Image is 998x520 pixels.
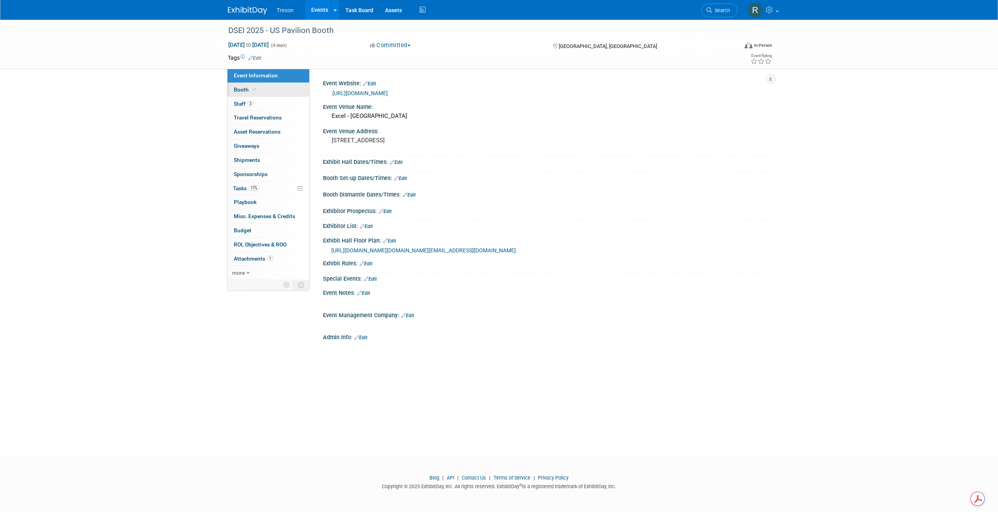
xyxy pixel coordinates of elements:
[390,160,403,165] a: Edit
[455,475,460,481] span: |
[227,83,309,97] a: Booth
[277,7,294,13] span: Trexon
[323,77,770,88] div: Event Website:
[227,224,309,237] a: Budget
[228,7,267,15] img: ExhibitDay
[227,182,309,195] a: Tasks17%
[227,111,309,125] a: Travel Reservations
[227,139,309,153] a: Giveaways
[227,97,309,111] a: Staff3
[429,475,439,481] a: Blog
[360,224,373,229] a: Edit
[323,205,770,215] div: Exhibitor Prospectus:
[440,475,446,481] span: |
[403,192,416,198] a: Edit
[354,335,367,340] a: Edit
[234,86,258,93] span: Booth
[745,42,752,48] img: Format-Inperson.png
[227,125,309,139] a: Asset Reservations
[323,189,770,199] div: Booth Dismantle Dates/Times:
[701,4,737,17] a: Search
[232,270,245,276] span: more
[323,287,770,297] div: Event Notes:
[401,313,414,318] a: Edit
[559,43,657,49] span: [GEOGRAPHIC_DATA], [GEOGRAPHIC_DATA]
[294,280,310,290] td: Toggle Event Tabs
[227,167,309,181] a: Sponsorships
[234,143,259,149] span: Giveaways
[234,241,286,248] span: ROI, Objectives & ROO
[462,475,486,481] a: Contact Us
[323,220,770,230] div: Exhibitor List:
[234,157,260,163] span: Shipments
[487,475,492,481] span: |
[248,55,261,61] a: Edit
[379,209,392,214] a: Edit
[367,41,414,50] button: Committed
[234,72,278,79] span: Event Information
[234,129,281,135] span: Asset Reservations
[323,125,770,135] div: Event Venue Address:
[227,153,309,167] a: Shipments
[227,195,309,209] a: Playbook
[750,54,772,58] div: Event Rating
[532,475,537,481] span: |
[227,69,309,83] a: Event Information
[228,41,269,48] span: [DATE] [DATE]
[323,273,770,283] div: Special Events:
[252,87,256,92] i: Booth reservation complete
[493,475,530,481] a: Terms of Service
[234,199,257,205] span: Playbook
[234,213,295,219] span: Misc. Expenses & Credits
[754,42,772,48] div: In-Person
[234,227,251,233] span: Budget
[228,54,261,62] td: Tags
[227,209,309,223] a: Misc. Expenses & Credits
[234,255,273,262] span: Attachments
[280,280,294,290] td: Personalize Event Tab Strip
[323,156,770,166] div: Exhibit Hall Dates/Times:
[323,172,770,182] div: Booth Set-up Dates/Times:
[691,41,772,53] div: Event Format
[331,247,516,254] a: [URL][DOMAIN_NAME][DOMAIN_NAME][EMAIL_ADDRESS][DOMAIN_NAME]
[323,331,770,342] div: Admin Info:
[226,24,726,38] div: DSEI 2025 - US Pavilion Booth
[323,101,770,111] div: Event Venue Name:
[748,3,763,18] img: Ryan Flores
[332,90,388,96] a: [URL][DOMAIN_NAME]
[323,235,770,245] div: Exhibit Hall Floor Plan:
[383,238,396,244] a: Edit
[245,42,252,48] span: to
[270,43,287,48] span: (4 days)
[394,176,407,181] a: Edit
[227,252,309,266] a: Attachments1
[233,185,259,191] span: Tasks
[519,483,522,487] sup: ®
[447,475,454,481] a: API
[234,114,282,121] span: Travel Reservations
[363,81,376,86] a: Edit
[234,171,268,177] span: Sponsorships
[267,255,273,261] span: 1
[227,266,309,280] a: more
[323,257,770,268] div: Exhibit Rules:
[357,290,370,296] a: Edit
[323,309,770,320] div: Event Management Company:
[364,276,377,282] a: Edit
[248,101,253,107] span: 3
[249,185,259,191] span: 17%
[332,137,501,144] pre: [STREET_ADDRESS]
[538,475,569,481] a: Privacy Policy
[234,101,253,107] span: Staff
[712,7,730,13] span: Search
[360,261,372,266] a: Edit
[329,110,764,122] div: Excel - [GEOGRAPHIC_DATA]
[227,238,309,252] a: ROI, Objectives & ROO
